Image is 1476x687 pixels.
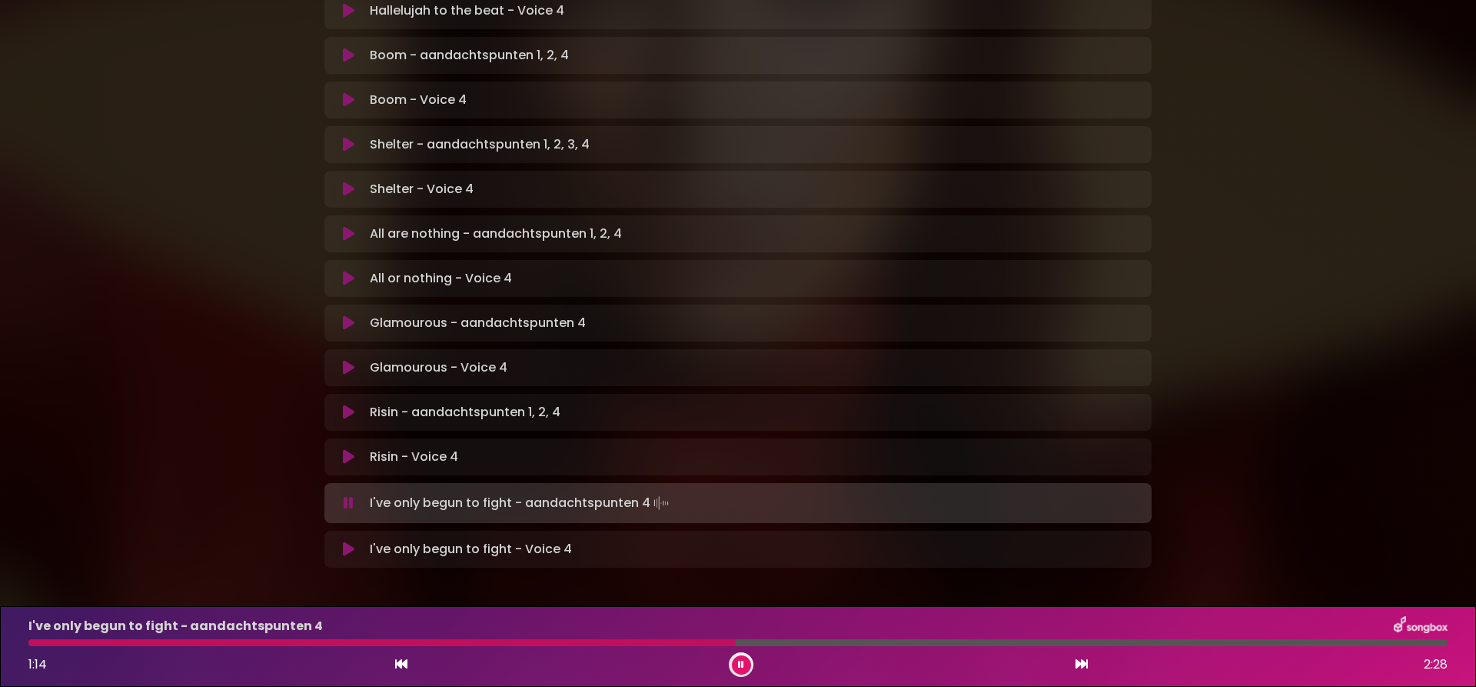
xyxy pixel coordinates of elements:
p: Glamourous - aandachtspunten 4 [370,314,586,332]
img: waveform4.gif [650,492,672,514]
p: Shelter - Voice 4 [370,180,474,198]
p: Shelter - aandachtspunten 1, 2, 3, 4 [370,135,590,154]
p: I've only begun to fight - aandachtspunten 4 [28,617,323,635]
p: Risin - Voice 4 [370,448,458,466]
p: Boom - Voice 4 [370,91,467,109]
p: All or nothing - Voice 4 [370,269,512,288]
p: I've only begun to fight - aandachtspunten 4 [370,492,672,514]
p: I've only begun to fight - Voice 4 [370,540,572,559]
p: Risin - aandachtspunten 1, 2, 4 [370,403,560,422]
p: Hallelujah to the beat - Voice 4 [370,2,564,20]
p: Boom - aandachtspunten 1, 2, 4 [370,46,569,65]
p: All are nothing - aandachtspunten 1, 2, 4 [370,225,622,243]
p: Glamourous - Voice 4 [370,359,507,377]
img: songbox-logo-white.png [1394,616,1448,636]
